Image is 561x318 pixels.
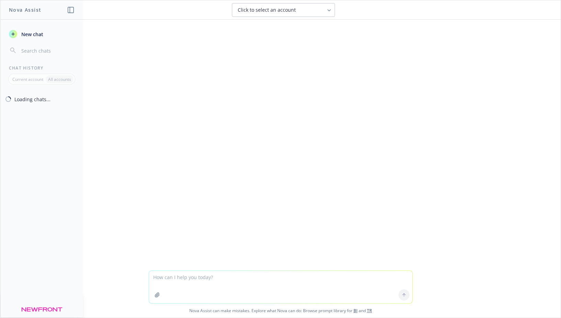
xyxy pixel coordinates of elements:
[238,7,296,13] span: Click to select an account
[20,31,43,38] span: New chat
[354,308,358,314] a: BI
[232,3,335,17] button: Click to select an account
[3,304,558,318] span: Nova Assist can make mistakes. Explore what Nova can do: Browse prompt library for and
[367,308,372,314] a: TR
[1,65,83,71] div: Chat History
[1,93,83,105] button: Loading chats...
[12,76,43,82] p: Current account
[48,76,71,82] p: All accounts
[6,28,77,40] button: New chat
[20,46,75,55] input: Search chats
[9,6,41,13] h1: Nova Assist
